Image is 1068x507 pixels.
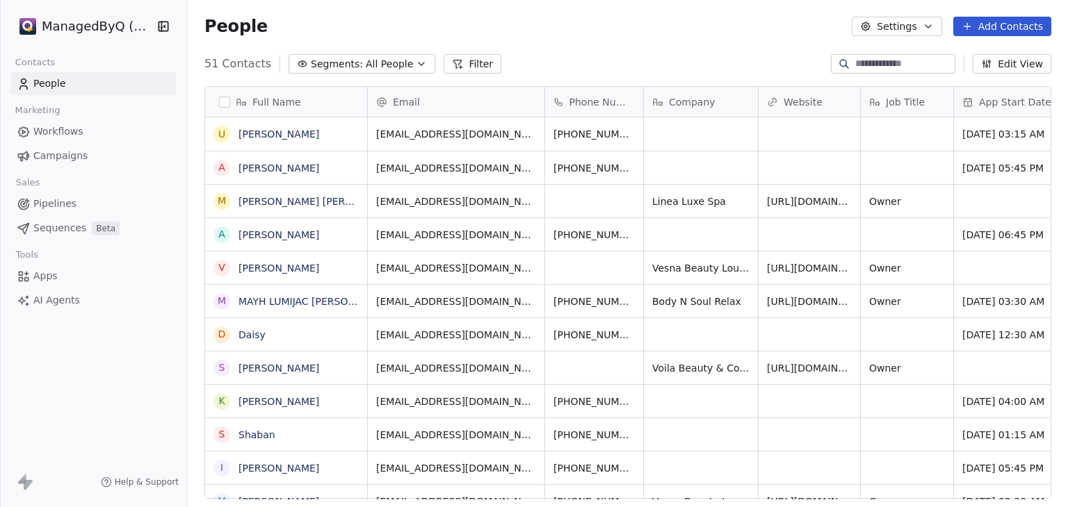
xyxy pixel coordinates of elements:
[759,87,860,117] div: Website
[376,461,536,475] span: [EMAIL_ADDRESS][DOMAIN_NAME]
[11,217,176,240] a: SequencesBeta
[238,429,275,440] a: Shaban
[953,17,1051,36] button: Add Contacts
[869,361,945,375] span: Owner
[11,289,176,312] a: AI Agents
[238,329,266,340] a: Daisy
[218,227,225,242] div: A
[218,127,225,142] div: U
[652,194,750,208] span: Linea Luxe Spa
[569,95,635,109] span: Phone Number
[10,244,44,265] span: Tools
[376,161,536,175] span: [EMAIL_ADDRESS][DOMAIN_NAME]
[553,328,635,342] span: [PHONE_NUMBER]
[218,160,225,175] div: A
[33,124,83,139] span: Workflows
[869,261,945,275] span: Owner
[33,269,58,283] span: Apps
[92,222,120,235] span: Beta
[553,228,635,242] span: [PHONE_NUMBER]
[9,100,66,121] span: Marketing
[553,127,635,141] span: [PHONE_NUMBER]
[861,87,953,117] div: Job Title
[238,396,319,407] a: [PERSON_NAME]
[11,192,176,215] a: Pipelines
[42,17,153,35] span: ManagedByQ (FZE)
[218,260,225,275] div: V
[886,95,925,109] span: Job Title
[652,261,750,275] span: Vesna Beauty Lounge
[205,117,368,499] div: grid
[553,428,635,442] span: [PHONE_NUMBER]
[376,261,536,275] span: [EMAIL_ADDRESS][DOMAIN_NAME]
[553,461,635,475] span: [PHONE_NUMBER]
[767,363,875,374] a: [URL][DOMAIN_NAME]
[669,95,715,109] span: Company
[376,394,536,408] span: [EMAIL_ADDRESS][DOMAIN_NAME]
[11,265,176,288] a: Apps
[393,95,420,109] span: Email
[238,263,319,274] a: [PERSON_NAME]
[644,87,758,117] div: Company
[33,76,66,91] span: People
[238,128,319,140] a: [PERSON_NAME]
[238,463,319,474] a: [PERSON_NAME]
[973,54,1051,74] button: Edit View
[33,149,88,163] span: Campaigns
[366,57,413,72] span: All People
[218,194,226,208] div: M
[553,161,635,175] span: [PHONE_NUMBER]
[376,127,536,141] span: [EMAIL_ADDRESS][DOMAIN_NAME]
[767,263,875,274] a: [URL][DOMAIN_NAME]
[101,476,179,488] a: Help & Support
[311,57,363,72] span: Segments:
[767,196,875,207] a: [URL][DOMAIN_NAME]
[238,296,392,307] a: MAYH LUMIJAC [PERSON_NAME]
[33,293,80,308] span: AI Agents
[869,294,945,308] span: Owner
[852,17,941,36] button: Settings
[219,360,225,375] div: S
[11,120,176,143] a: Workflows
[205,87,367,117] div: Full Name
[652,361,750,375] span: Voila Beauty & Co. [GEOGRAPHIC_DATA]
[218,294,226,308] div: M
[9,52,61,73] span: Contacts
[204,16,268,37] span: People
[767,496,875,507] a: [URL][DOMAIN_NAME]
[238,196,403,207] a: [PERSON_NAME] [PERSON_NAME]
[11,144,176,167] a: Campaigns
[238,363,319,374] a: [PERSON_NAME]
[376,428,536,442] span: [EMAIL_ADDRESS][DOMAIN_NAME]
[767,296,875,307] a: [URL][DOMAIN_NAME]
[545,87,643,117] div: Phone Number
[238,163,319,174] a: [PERSON_NAME]
[238,229,319,240] a: [PERSON_NAME]
[444,54,501,74] button: Filter
[553,294,635,308] span: [PHONE_NUMBER]
[553,394,635,408] span: [PHONE_NUMBER]
[10,172,46,193] span: Sales
[252,95,301,109] span: Full Name
[869,194,945,208] span: Owner
[376,194,536,208] span: [EMAIL_ADDRESS][DOMAIN_NAME]
[368,87,544,117] div: Email
[376,294,536,308] span: [EMAIL_ADDRESS][DOMAIN_NAME]
[11,72,176,95] a: People
[17,15,148,38] button: ManagedByQ (FZE)
[219,427,225,442] div: S
[376,328,536,342] span: [EMAIL_ADDRESS][DOMAIN_NAME]
[19,18,36,35] img: Stripe.png
[784,95,823,109] span: Website
[218,394,225,408] div: K
[33,197,76,211] span: Pipelines
[115,476,179,488] span: Help & Support
[376,361,536,375] span: [EMAIL_ADDRESS][DOMAIN_NAME]
[220,460,223,475] div: I
[376,228,536,242] span: [EMAIL_ADDRESS][DOMAIN_NAME]
[652,294,750,308] span: Body N Soul Relax
[218,327,226,342] div: D
[204,56,271,72] span: 51 Contacts
[33,221,86,235] span: Sequences
[238,496,319,507] a: [PERSON_NAME]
